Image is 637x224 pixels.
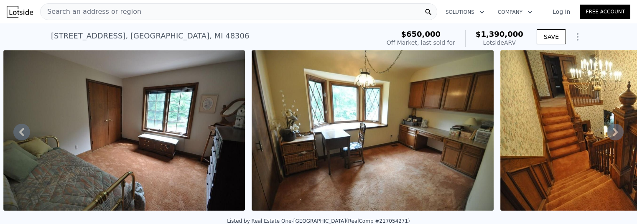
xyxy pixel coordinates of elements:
button: SAVE [537,29,566,44]
button: Show Options [569,28,586,45]
div: Lotside ARV [476,38,523,47]
a: Free Account [580,5,630,19]
div: Off Market, last sold for [387,38,455,47]
span: $1,390,000 [476,30,523,38]
span: $650,000 [401,30,441,38]
span: Search an address or region [41,7,141,17]
img: Lotside [7,6,33,18]
button: Solutions [439,5,491,20]
img: Sale: 63894763 Parcel: 58200930 [252,50,493,211]
a: Log In [543,8,580,16]
button: Company [491,5,539,20]
div: [STREET_ADDRESS] , [GEOGRAPHIC_DATA] , MI 48306 [51,30,249,42]
div: Listed by Real Estate One-[GEOGRAPHIC_DATA] (RealComp #217054271) [227,218,410,224]
img: Sale: 63894763 Parcel: 58200930 [3,50,245,211]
